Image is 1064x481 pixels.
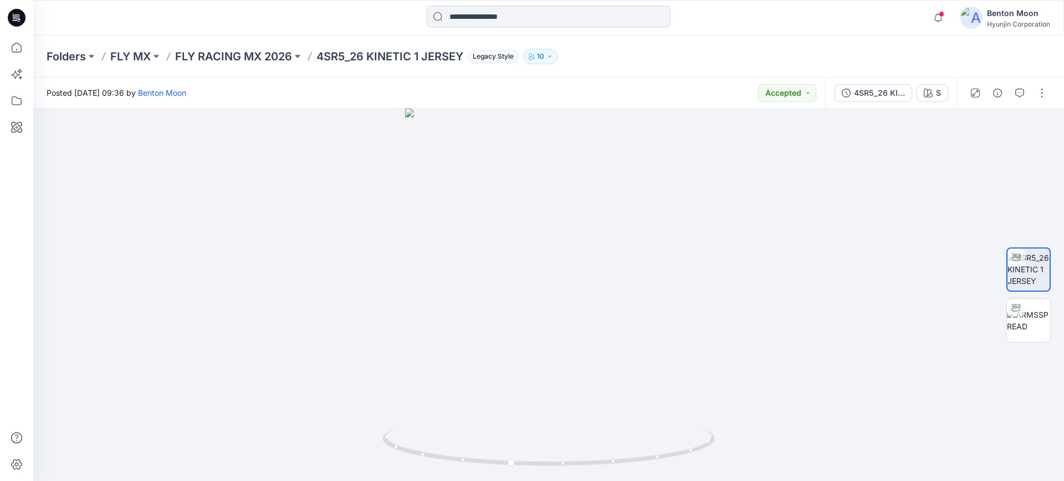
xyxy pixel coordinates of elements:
[47,49,86,64] a: Folders
[854,87,905,99] div: 4SR5_26 KINETIC 1 JERSEY
[936,87,941,99] div: S
[110,49,151,64] a: FLY MX
[316,49,463,64] p: 4SR5_26 KINETIC 1 JERSEY
[960,7,983,29] img: avatar
[468,50,519,63] span: Legacy Style
[987,7,1050,20] div: Benton Moon
[987,20,1050,28] div: Hyunjin Corporation
[989,84,1006,102] button: Details
[138,88,186,97] a: Benton Moon
[1007,252,1050,287] img: 4SR5_26 KINETIC 1 JERSEY
[523,49,558,64] button: 10
[1007,309,1050,332] img: ARMSSPREAD
[537,50,544,63] p: 10
[175,49,292,64] a: FLY RACING MX 2026
[917,84,948,102] button: S
[47,87,186,99] span: Posted [DATE] 09:36 by
[463,49,519,64] button: Legacy Style
[835,84,912,102] button: 4SR5_26 KINETIC 1 JERSEY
